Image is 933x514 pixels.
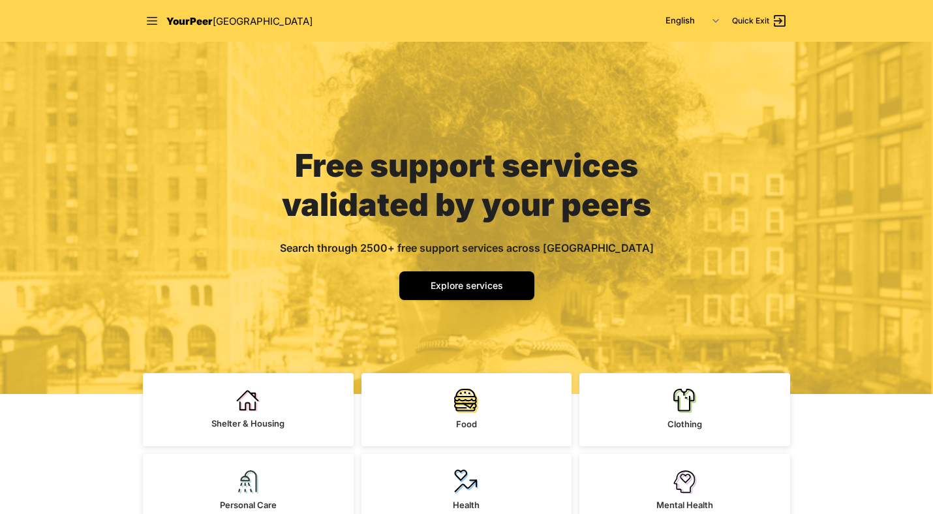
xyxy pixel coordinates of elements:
[431,280,503,291] span: Explore services
[399,271,534,300] a: Explore services
[211,418,284,429] span: Shelter & Housing
[453,500,480,510] span: Health
[213,15,313,27] span: [GEOGRAPHIC_DATA]
[143,373,354,446] a: Shelter & Housing
[282,146,651,224] span: Free support services validated by your peers
[732,13,788,29] a: Quick Exit
[732,16,769,26] span: Quick Exit
[280,241,654,254] span: Search through 2500+ free support services across [GEOGRAPHIC_DATA]
[656,500,713,510] span: Mental Health
[667,419,702,429] span: Clothing
[166,13,313,29] a: YourPeer[GEOGRAPHIC_DATA]
[579,373,790,446] a: Clothing
[361,373,572,446] a: Food
[220,500,277,510] span: Personal Care
[456,419,477,429] span: Food
[166,15,213,27] span: YourPeer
